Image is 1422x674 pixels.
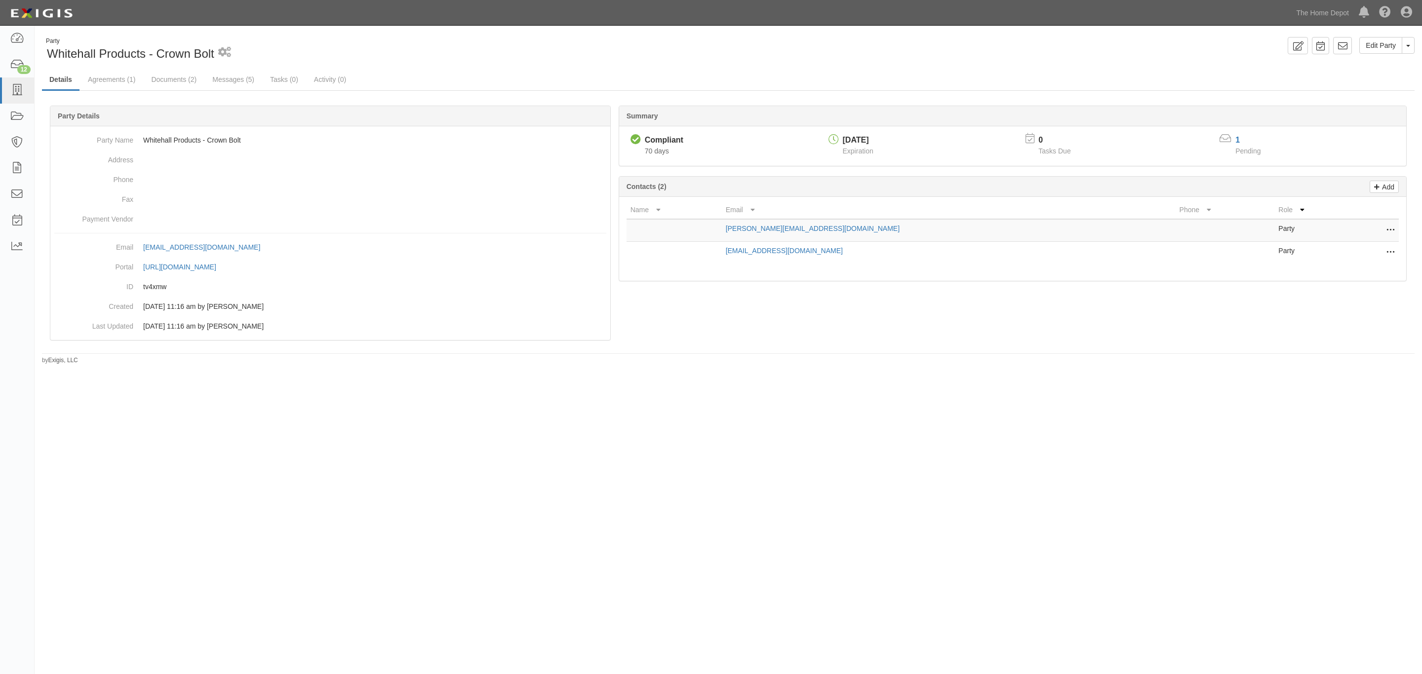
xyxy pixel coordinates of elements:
p: 0 [1038,135,1083,146]
th: Email [722,201,1176,219]
div: [EMAIL_ADDRESS][DOMAIN_NAME] [143,242,260,252]
a: [URL][DOMAIN_NAME] [143,263,227,271]
dt: Payment Vendor [54,209,133,224]
span: Tasks Due [1038,147,1070,155]
a: Exigis, LLC [48,357,78,364]
a: The Home Depot [1291,3,1354,23]
dd: 07/31/2025 11:16 am by Susie Merrick [54,297,606,316]
th: Role [1274,201,1359,219]
dd: 07/31/2025 11:16 am by Susie Merrick [54,316,606,336]
a: Tasks (0) [263,70,306,89]
a: Messages (5) [205,70,262,89]
th: Name [627,201,722,219]
dt: Email [54,237,133,252]
a: Details [42,70,79,91]
b: Contacts (2) [627,183,667,190]
a: Agreements (1) [80,70,143,89]
div: [DATE] [843,135,873,146]
i: Help Center - Complianz [1379,7,1391,19]
a: Activity (0) [307,70,354,89]
a: [PERSON_NAME][EMAIL_ADDRESS][DOMAIN_NAME] [726,225,900,232]
img: logo-5460c22ac91f19d4615b14bd174203de0afe785f0fc80cf4dbbc73dc1793850b.png [7,4,76,22]
span: Whitehall Products - Crown Bolt [47,47,214,60]
dt: Address [54,150,133,165]
a: [EMAIL_ADDRESS][DOMAIN_NAME] [143,243,271,251]
dt: Party Name [54,130,133,145]
dt: Phone [54,170,133,185]
div: Compliant [645,135,683,146]
b: Party Details [58,112,100,120]
div: Party [46,37,214,45]
a: Documents (2) [144,70,204,89]
a: Add [1370,181,1399,193]
dd: Whitehall Products - Crown Bolt [54,130,606,150]
div: 12 [17,65,31,74]
span: Expiration [843,147,873,155]
span: Since 08/01/2025 [645,147,669,155]
th: Phone [1176,201,1275,219]
dd: tv4xmw [54,277,606,297]
dt: Last Updated [54,316,133,331]
a: [EMAIL_ADDRESS][DOMAIN_NAME] [726,247,843,255]
td: Party [1274,242,1359,264]
a: 1 [1235,136,1240,144]
p: Add [1380,181,1394,192]
dt: Fax [54,189,133,204]
span: Pending [1235,147,1261,155]
a: Edit Party [1359,37,1402,54]
dt: ID [54,277,133,292]
td: Party [1274,219,1359,242]
i: Compliant [631,135,641,145]
small: by [42,356,78,365]
div: Whitehall Products - Crown Bolt [42,37,721,62]
dt: Portal [54,257,133,272]
b: Summary [627,112,658,120]
dt: Created [54,297,133,311]
i: 1 scheduled workflow [218,47,231,58]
